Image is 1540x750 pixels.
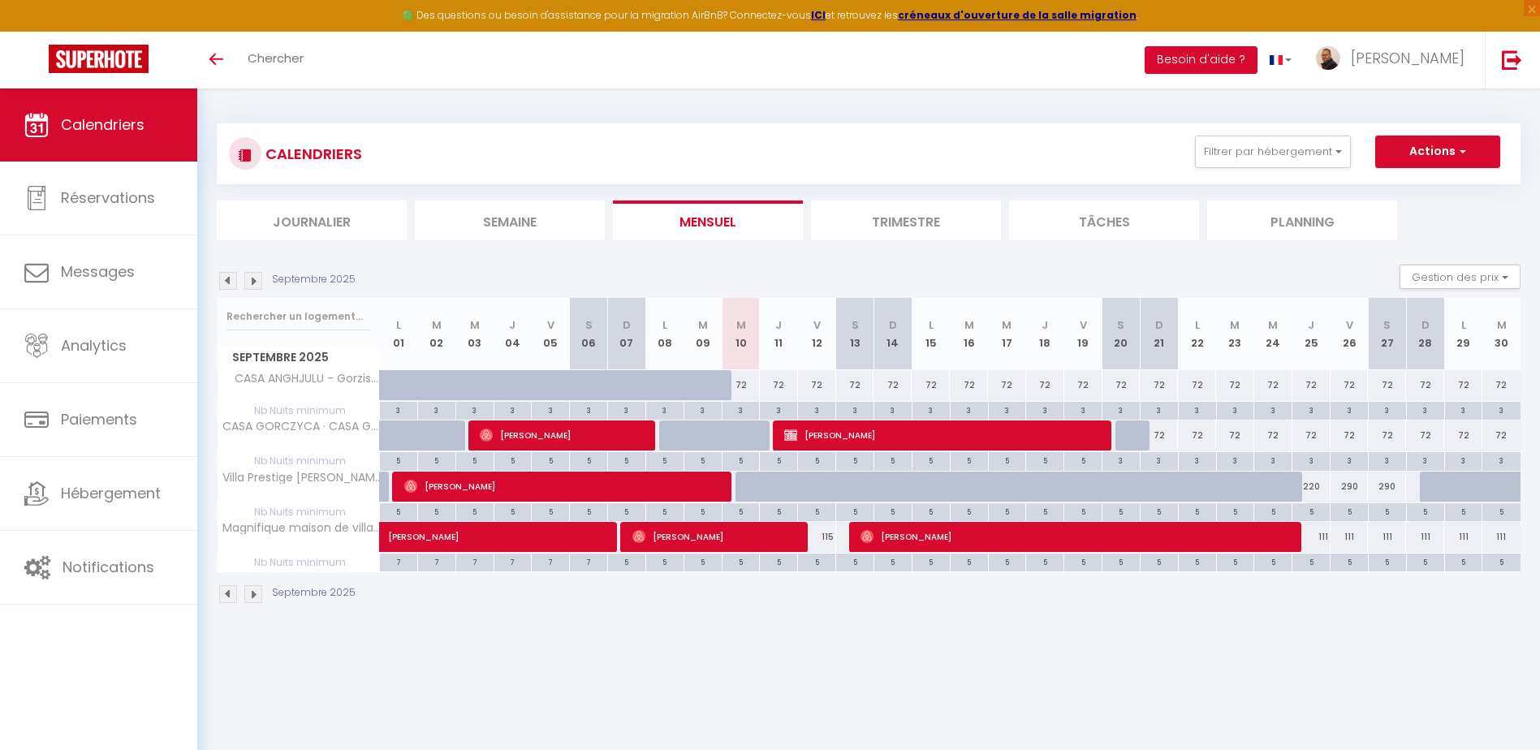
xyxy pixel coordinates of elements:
[1254,420,1292,450] div: 72
[1482,370,1521,400] div: 72
[798,370,836,400] div: 72
[415,200,605,240] li: Semaine
[836,554,874,569] div: 5
[1140,420,1178,450] div: 72
[494,503,532,519] div: 5
[532,503,569,519] div: 5
[1407,503,1444,519] div: 5
[1368,298,1406,370] th: 27
[1331,402,1368,417] div: 3
[1216,370,1254,400] div: 72
[874,503,912,519] div: 5
[1292,452,1330,468] div: 3
[874,298,912,370] th: 14
[1331,452,1368,468] div: 3
[1216,298,1254,370] th: 23
[1141,402,1178,417] div: 3
[1254,370,1292,400] div: 72
[494,554,532,569] div: 7
[532,452,569,468] div: 5
[61,335,127,356] span: Analytics
[646,452,684,468] div: 5
[1254,452,1292,468] div: 3
[1375,136,1500,168] button: Actions
[63,557,154,577] span: Notifications
[1140,370,1178,400] div: 72
[798,402,835,417] div: 3
[418,402,455,417] div: 3
[1308,317,1314,333] abbr: J
[494,452,532,468] div: 5
[760,370,798,400] div: 72
[272,585,356,601] p: Septembre 2025
[951,503,988,519] div: 5
[1216,420,1254,450] div: 72
[898,8,1137,22] a: créneaux d'ouverture de la salle migration
[570,402,607,417] div: 3
[1178,370,1216,400] div: 72
[417,298,455,370] th: 02
[723,402,760,417] div: 3
[380,452,417,468] div: 5
[798,298,836,370] th: 12
[874,402,912,417] div: 3
[1369,452,1406,468] div: 3
[723,554,760,569] div: 5
[1369,554,1406,569] div: 5
[784,420,1102,450] span: [PERSON_NAME]
[1026,370,1064,400] div: 72
[1406,522,1444,552] div: 111
[1292,402,1330,417] div: 3
[49,45,149,73] img: Super Booking
[1502,50,1522,70] img: logout
[736,317,746,333] abbr: M
[684,452,722,468] div: 5
[1331,503,1368,519] div: 5
[989,452,1026,468] div: 5
[613,200,803,240] li: Mensuel
[235,32,316,88] a: Chercher
[646,402,684,417] div: 3
[912,554,950,569] div: 5
[912,298,950,370] th: 15
[226,302,370,331] input: Rechercher un logement...
[456,452,494,468] div: 5
[1217,554,1254,569] div: 5
[1064,298,1102,370] th: 19
[988,298,1026,370] th: 17
[811,200,1001,240] li: Trimestre
[989,402,1026,417] div: 3
[220,522,382,534] span: Magnifique maison de village
[1482,554,1521,569] div: 5
[61,187,155,208] span: Réservations
[874,452,912,468] div: 5
[1141,452,1178,468] div: 3
[662,317,667,333] abbr: L
[1102,503,1140,519] div: 5
[1407,554,1444,569] div: 5
[989,503,1026,519] div: 5
[722,370,760,400] div: 72
[272,272,356,287] p: Septembre 2025
[1179,503,1216,519] div: 5
[1421,317,1430,333] abbr: D
[1009,200,1199,240] li: Tâches
[632,521,798,552] span: [PERSON_NAME]
[1331,522,1369,552] div: 111
[217,200,407,240] li: Journalier
[1292,522,1331,552] div: 111
[1026,298,1064,370] th: 18
[775,317,782,333] abbr: J
[380,402,417,417] div: 3
[1026,503,1063,519] div: 5
[623,317,631,333] abbr: D
[760,503,797,519] div: 5
[1178,420,1216,450] div: 72
[456,503,494,519] div: 5
[1331,420,1369,450] div: 72
[532,554,569,569] div: 7
[1064,402,1102,417] div: 3
[380,503,417,519] div: 5
[480,420,645,450] span: [PERSON_NAME]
